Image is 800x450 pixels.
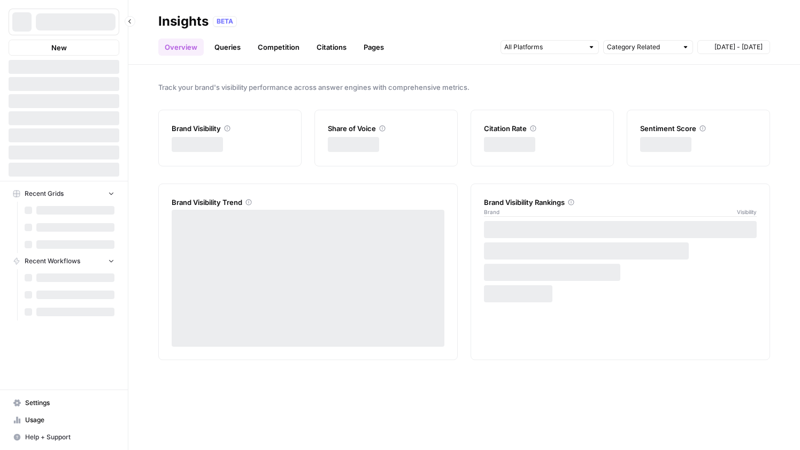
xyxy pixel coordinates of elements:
div: BETA [213,16,237,27]
span: Brand [484,208,499,216]
span: Usage [25,415,114,425]
div: Insights [158,13,209,30]
a: Pages [357,39,390,56]
a: Queries [208,39,247,56]
a: Competition [251,39,306,56]
div: Brand Visibility Rankings [484,197,757,208]
a: Citations [310,39,353,56]
div: Share of Voice [328,123,444,134]
a: Settings [9,394,119,411]
div: Citation Rate [484,123,601,134]
span: Recent Workflows [25,256,80,266]
button: Recent Workflows [9,253,119,269]
span: Help + Support [25,432,114,442]
span: [DATE] - [DATE] [714,42,763,52]
span: Track your brand's visibility performance across answer engines with comprehensive metrics. [158,82,770,93]
div: Brand Visibility [172,123,288,134]
a: Overview [158,39,204,56]
a: Usage [9,411,119,429]
button: New [9,40,119,56]
div: Sentiment Score [640,123,757,134]
input: All Platforms [504,42,583,52]
button: Help + Support [9,429,119,446]
input: Category Related [607,42,678,52]
span: Recent Grids [25,189,64,199]
span: New [51,42,67,53]
button: [DATE] - [DATE] [697,40,770,54]
div: Brand Visibility Trend [172,197,444,208]
button: Recent Grids [9,186,119,202]
span: Settings [25,398,114,408]
span: Visibility [737,208,757,216]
